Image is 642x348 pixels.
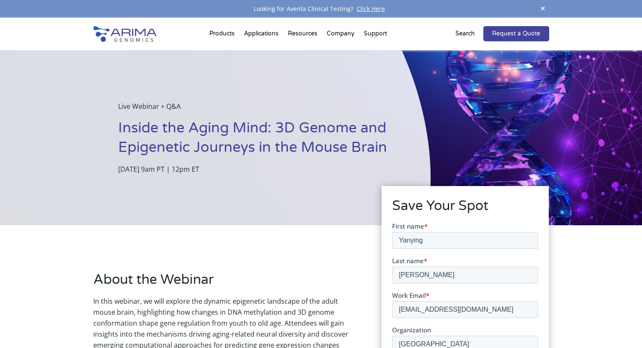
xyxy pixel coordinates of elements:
h2: About the Webinar [93,270,357,296]
a: Click Here [353,5,388,13]
p: [DATE] 9am PT | 12pm ET [118,164,388,175]
h2: Save Your Spot [392,197,538,222]
img: Arima-Genomics-logo [93,26,157,42]
h1: Inside the Aging Mind: 3D Genome and Epigenetic Journeys in the Mouse Brain [118,119,388,164]
p: Search [455,28,475,39]
a: Request a Quote [483,26,549,41]
p: Live Webinar + Q&A [118,101,388,119]
div: Looking for Aventa Clinical Testing? [93,3,549,14]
